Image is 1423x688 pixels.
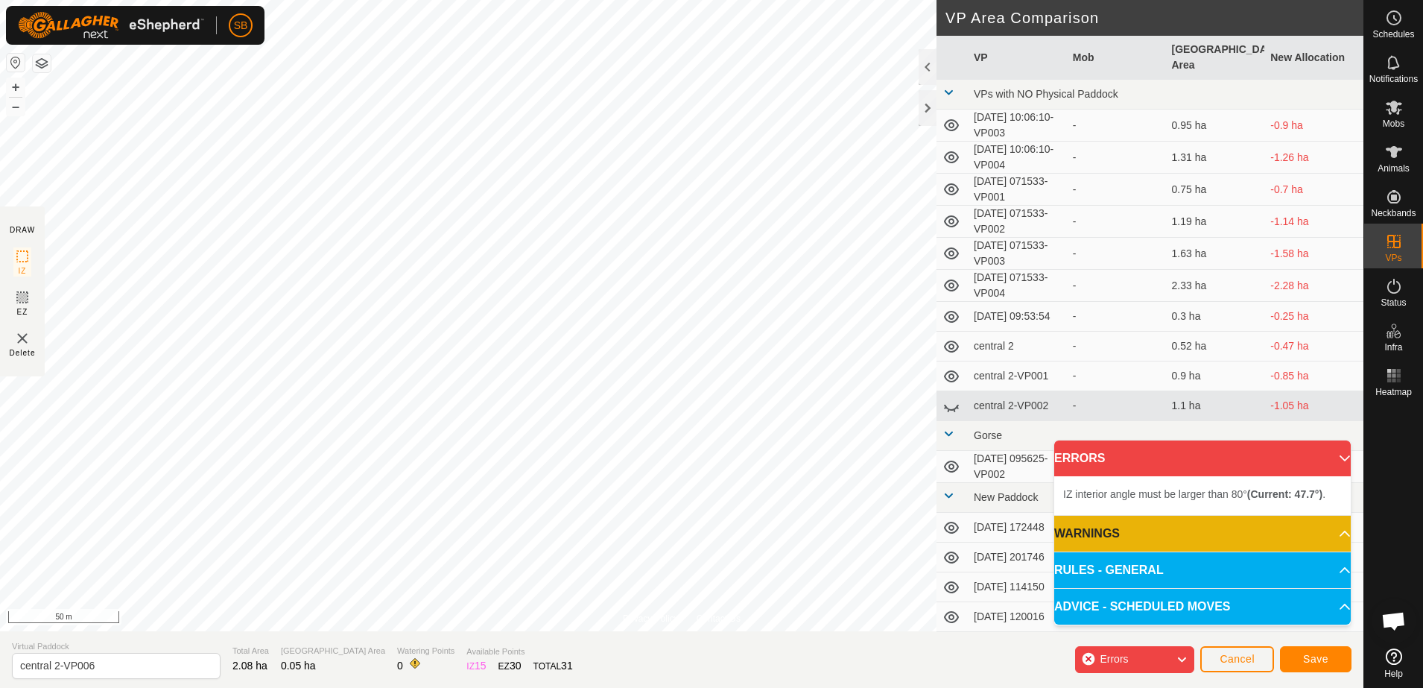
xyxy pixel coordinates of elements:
[7,78,25,96] button: +
[1264,302,1363,332] td: -0.25 ha
[1073,118,1160,133] div: -
[33,54,51,72] button: Map Layers
[1054,525,1120,543] span: WARNINGS
[1054,449,1105,467] span: ERRORS
[1384,669,1403,678] span: Help
[1166,632,1265,662] td: 0.7 ha
[945,9,1363,27] h2: VP Area Comparison
[397,645,454,657] span: Watering Points
[7,54,25,72] button: Reset Map
[974,88,1118,100] span: VPs with NO Physical Paddock
[1264,270,1363,302] td: -2.28 ha
[1264,362,1363,391] td: -0.85 ha
[968,451,1067,483] td: [DATE] 095625-VP002
[13,329,31,347] img: VP
[1264,206,1363,238] td: -1.14 ha
[1166,332,1265,362] td: 0.52 ha
[1280,646,1351,672] button: Save
[1067,36,1166,80] th: Mob
[1264,632,1363,662] td: -0.65 ha
[1073,338,1160,354] div: -
[1063,488,1325,500] span: IZ interior angle must be larger than 80° .
[232,660,267,672] span: 2.08 ha
[510,660,522,672] span: 30
[1200,646,1274,672] button: Cancel
[968,602,1067,632] td: [DATE] 120016
[968,110,1067,142] td: [DATE] 10:06:10-VP003
[1264,174,1363,206] td: -0.7 ha
[968,362,1067,391] td: central 2-VP001
[1073,278,1160,294] div: -
[533,658,573,674] div: TOTAL
[1247,488,1322,500] b: (Current: 47.7°)
[1264,332,1363,362] td: -0.47 ha
[697,612,741,625] a: Contact Us
[974,429,1002,441] span: Gorse
[1073,368,1160,384] div: -
[968,270,1067,302] td: [DATE] 071533-VP004
[968,632,1067,662] td: [DATE] 120420
[968,206,1067,238] td: [DATE] 071533-VP002
[1378,164,1410,173] span: Animals
[18,12,204,39] img: Gallagher Logo
[1054,589,1351,625] p-accordion-header: ADVICE - SCHEDULED MOVES
[1264,36,1363,80] th: New Allocation
[1054,441,1351,476] p-accordion-header: ERRORS
[1073,214,1160,230] div: -
[968,36,1067,80] th: VP
[498,658,522,674] div: EZ
[968,572,1067,602] td: [DATE] 114150
[10,347,36,359] span: Delete
[968,238,1067,270] td: [DATE] 071533-VP003
[7,98,25,116] button: –
[1364,643,1423,684] a: Help
[968,302,1067,332] td: [DATE] 09:53:54
[1381,298,1406,307] span: Status
[1264,142,1363,174] td: -1.26 ha
[1166,110,1265,142] td: 0.95 ha
[1054,598,1230,616] span: ADVICE - SCHEDULED MOVES
[1375,388,1412,397] span: Heatmap
[1054,476,1351,515] p-accordion-content: ERRORS
[1166,206,1265,238] td: 1.19 ha
[12,640,221,653] span: Virtual Paddock
[19,265,27,277] span: IZ
[1383,119,1404,128] span: Mobs
[234,18,248,34] span: SB
[475,660,487,672] span: 15
[1264,391,1363,421] td: -1.05 ha
[1166,36,1265,80] th: [GEOGRAPHIC_DATA] Area
[232,645,269,657] span: Total Area
[17,306,28,318] span: EZ
[1220,653,1255,665] span: Cancel
[968,142,1067,174] td: [DATE] 10:06:10-VP004
[466,658,486,674] div: IZ
[968,332,1067,362] td: central 2
[968,391,1067,421] td: central 2-VP002
[1073,246,1160,262] div: -
[561,660,573,672] span: 31
[1385,253,1401,262] span: VPs
[1372,30,1414,39] span: Schedules
[1369,75,1418,83] span: Notifications
[1166,391,1265,421] td: 1.1 ha
[1073,309,1160,324] div: -
[281,660,316,672] span: 0.05 ha
[1166,238,1265,270] td: 1.63 ha
[974,491,1038,503] span: New Paddock
[623,612,679,625] a: Privacy Policy
[1054,552,1351,588] p-accordion-header: RULES - GENERAL
[1166,362,1265,391] td: 0.9 ha
[1166,174,1265,206] td: 0.75 ha
[397,660,403,672] span: 0
[1054,561,1164,579] span: RULES - GENERAL
[1100,653,1128,665] span: Errors
[1264,238,1363,270] td: -1.58 ha
[968,513,1067,543] td: [DATE] 172448
[10,224,35,236] div: DRAW
[1371,209,1416,218] span: Neckbands
[1303,653,1328,665] span: Save
[1166,142,1265,174] td: 1.31 ha
[968,543,1067,572] td: [DATE] 201746
[1073,182,1160,198] div: -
